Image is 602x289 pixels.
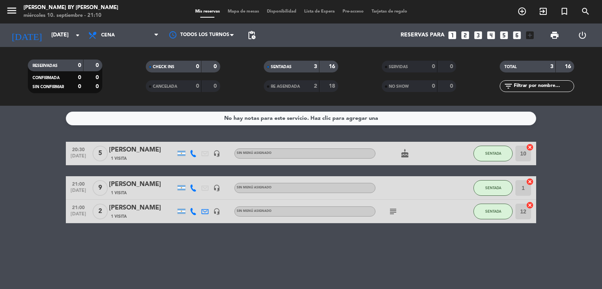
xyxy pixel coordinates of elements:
[389,85,409,89] span: NO SHOW
[504,65,517,69] span: TOTAL
[111,190,127,196] span: 1 Visita
[512,30,522,40] i: looks_6
[196,64,199,69] strong: 0
[499,30,509,40] i: looks_5
[247,31,256,40] span: pending_actions
[526,178,534,186] i: cancel
[109,179,176,190] div: [PERSON_NAME]
[300,9,339,14] span: Lista de Espera
[237,210,272,213] span: Sin menú asignado
[539,7,548,16] i: exit_to_app
[96,84,100,89] strong: 0
[473,204,513,219] button: SENTADA
[400,149,410,158] i: cake
[213,184,220,191] i: headset_mic
[69,188,88,197] span: [DATE]
[389,65,408,69] span: SERVIDAS
[447,30,457,40] i: looks_one
[432,64,435,69] strong: 0
[517,7,527,16] i: add_circle_outline
[33,76,60,80] span: CONFIRMADA
[96,75,100,80] strong: 0
[111,213,127,220] span: 1 Visita
[581,7,590,16] i: search
[513,82,574,90] input: Filtrar por nombre...
[314,83,317,89] strong: 2
[485,151,501,155] span: SENTADA
[550,31,559,40] span: print
[525,30,535,40] i: add_box
[69,144,88,154] span: 20:30
[213,150,220,157] i: headset_mic
[69,179,88,188] span: 21:00
[33,85,64,89] span: SIN CONFIRMAR
[73,31,82,40] i: arrow_drop_down
[69,211,88,220] span: [DATE]
[432,83,435,89] strong: 0
[214,64,218,69] strong: 0
[473,30,483,40] i: looks_3
[196,83,199,89] strong: 0
[101,33,115,38] span: Cena
[153,85,177,89] span: CANCELADA
[237,152,272,155] span: Sin menú asignado
[401,32,444,38] span: Reservas para
[526,143,534,151] i: cancel
[69,154,88,163] span: [DATE]
[24,12,118,20] div: miércoles 10. septiembre - 21:10
[6,5,18,16] i: menu
[33,64,58,68] span: RESERVADAS
[191,9,224,14] span: Mis reservas
[339,9,368,14] span: Pre-acceso
[526,201,534,209] i: cancel
[329,83,337,89] strong: 18
[368,9,411,14] span: Tarjetas de regalo
[224,114,378,123] div: No hay notas para este servicio. Haz clic para agregar una
[485,186,501,190] span: SENTADA
[111,155,127,162] span: 1 Visita
[504,81,513,91] i: filter_list
[224,9,263,14] span: Mapa de mesas
[24,4,118,12] div: [PERSON_NAME] by [PERSON_NAME]
[271,85,300,89] span: RE AGENDADA
[314,64,317,69] strong: 3
[92,204,108,219] span: 2
[473,146,513,161] button: SENTADA
[96,63,100,68] strong: 0
[6,27,47,44] i: [DATE]
[78,84,81,89] strong: 0
[214,83,218,89] strong: 0
[92,146,108,161] span: 5
[153,65,174,69] span: CHECK INS
[263,9,300,14] span: Disponibilidad
[565,64,573,69] strong: 16
[550,64,553,69] strong: 3
[109,203,176,213] div: [PERSON_NAME]
[213,208,220,215] i: headset_mic
[578,31,587,40] i: power_settings_new
[78,75,81,80] strong: 0
[568,23,596,47] div: LOG OUT
[237,186,272,189] span: Sin menú asignado
[560,7,569,16] i: turned_in_not
[388,207,398,216] i: subject
[485,209,501,213] span: SENTADA
[78,63,81,68] strong: 0
[109,145,176,155] div: [PERSON_NAME]
[450,64,455,69] strong: 0
[69,202,88,211] span: 21:00
[271,65,292,69] span: SENTADAS
[460,30,470,40] i: looks_two
[6,5,18,19] button: menu
[473,180,513,196] button: SENTADA
[486,30,496,40] i: looks_4
[92,180,108,196] span: 9
[450,83,455,89] strong: 0
[329,64,337,69] strong: 16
